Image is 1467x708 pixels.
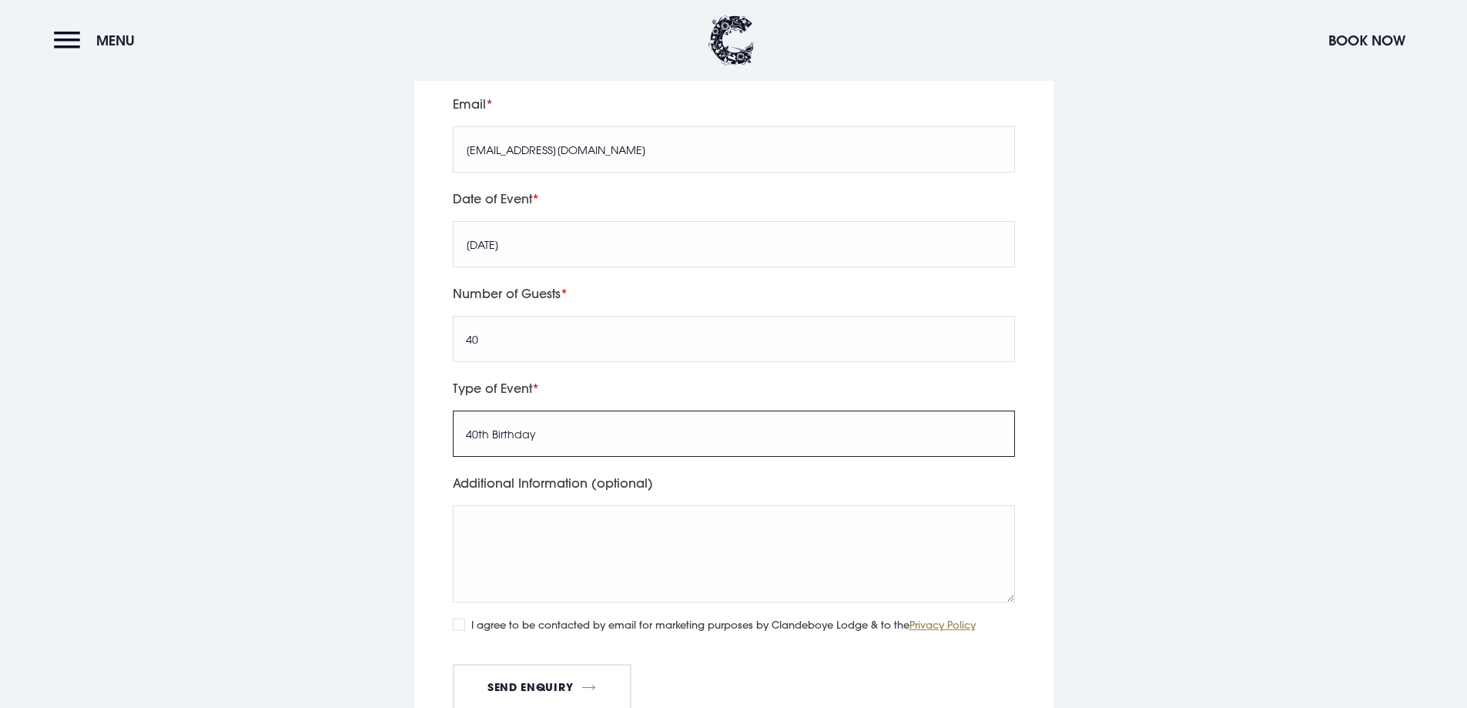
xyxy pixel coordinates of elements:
[453,93,1015,115] label: Email
[708,15,755,65] img: Clandeboye Lodge
[471,616,976,633] label: I agree to be contacted by email for marketing purposes by Clandeboye Lodge & to the
[453,283,1015,304] label: Number of Guests
[453,377,1015,399] label: Type of Event
[1321,24,1413,57] button: Book Now
[909,618,976,631] a: Privacy Policy
[96,32,135,49] span: Menu
[453,188,1015,210] label: Date of Event
[453,472,1015,494] label: Additional Information (optional)
[54,24,142,57] button: Menu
